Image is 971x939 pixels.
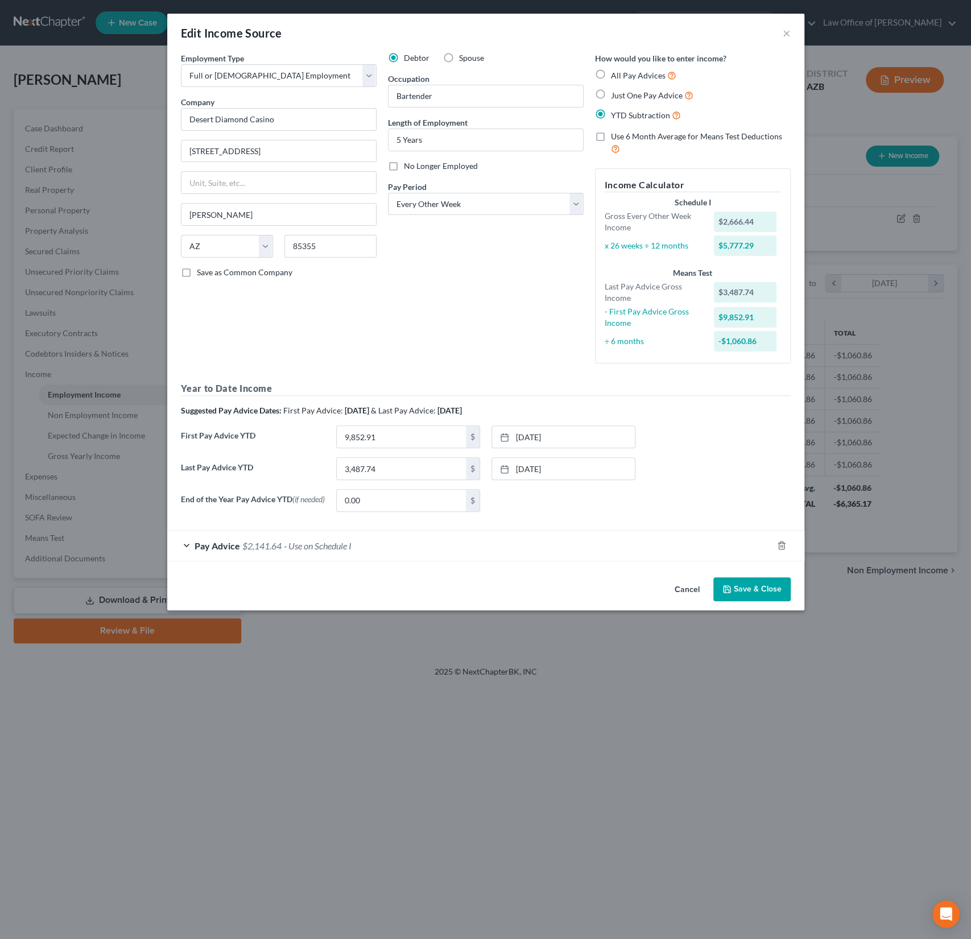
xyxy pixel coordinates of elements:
[611,71,666,80] span: All Pay Advices
[337,490,466,511] input: 0.00
[371,406,436,415] span: & Last Pay Advice:
[388,73,429,85] label: Occupation
[466,458,480,479] div: $
[714,235,776,256] div: $5,777.29
[599,306,709,329] div: - First Pay Advice Gross Income
[195,540,240,551] span: Pay Advice
[714,212,776,232] div: $2,666.44
[283,406,343,415] span: First Pay Advice:
[292,494,325,504] span: (if needed)
[181,140,376,162] input: Enter address...
[932,900,960,928] div: Open Intercom Messenger
[713,577,791,601] button: Save & Close
[388,182,427,192] span: Pay Period
[714,307,776,328] div: $9,852.91
[605,197,781,208] div: Schedule I
[466,490,480,511] div: $
[611,131,782,141] span: Use 6 Month Average for Means Test Deductions
[181,172,376,193] input: Unit, Suite, etc...
[181,25,282,41] div: Edit Income Source
[181,97,214,107] span: Company
[599,281,709,304] div: Last Pay Advice Gross Income
[492,458,635,479] a: [DATE]
[404,53,429,63] span: Debtor
[388,117,468,129] label: Length of Employment
[175,489,330,521] label: End of the Year Pay Advice YTD
[459,53,484,63] span: Spouse
[605,178,781,192] h5: Income Calculator
[714,282,776,303] div: $3,487.74
[181,53,244,63] span: Employment Type
[337,458,466,479] input: 0.00
[181,406,282,415] strong: Suggested Pay Advice Dates:
[389,85,583,107] input: --
[492,426,635,448] a: [DATE]
[284,235,377,258] input: Enter zip...
[714,331,776,351] div: -$1,060.86
[175,425,330,457] label: First Pay Advice YTD
[175,457,330,489] label: Last Pay Advice YTD
[599,210,709,233] div: Gross Every Other Week Income
[595,52,726,64] label: How would you like to enter income?
[181,108,377,131] input: Search company by name...
[611,110,670,120] span: YTD Subtraction
[337,426,466,448] input: 0.00
[181,382,791,396] h5: Year to Date Income
[666,578,709,601] button: Cancel
[783,26,791,40] button: ×
[404,161,478,171] span: No Longer Employed
[466,426,480,448] div: $
[197,267,292,277] span: Save as Common Company
[599,336,709,347] div: ÷ 6 months
[437,406,462,415] strong: [DATE]
[345,406,369,415] strong: [DATE]
[389,129,583,151] input: ex: 2 years
[611,90,683,100] span: Just One Pay Advice
[284,540,352,551] span: - Use on Schedule I
[242,540,282,551] span: $2,141.64
[181,204,376,225] input: Enter city...
[599,240,709,251] div: x 26 weeks ÷ 12 months
[605,267,781,279] div: Means Test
